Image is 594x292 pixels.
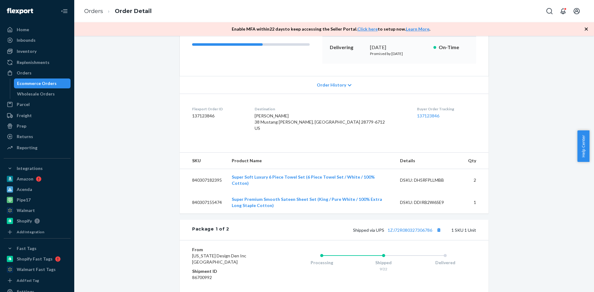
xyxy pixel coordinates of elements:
a: Walmart [4,205,71,215]
td: 2 [463,169,489,192]
dt: Destination [255,106,407,112]
div: Ecommerce Orders [17,80,57,87]
dd: 137123846 [192,113,245,119]
a: Returns [4,132,71,142]
a: Order Detail [115,8,152,15]
div: Parcel [17,101,30,108]
dt: Flexport Order ID [192,106,245,112]
button: Open Search Box [543,5,556,17]
ol: breadcrumbs [79,2,157,20]
div: Package 1 of 2 [192,226,229,234]
a: Add Fast Tag [4,277,71,284]
div: Freight [17,112,32,119]
div: Add Integration [17,229,44,235]
button: Integrations [4,163,71,173]
div: Inbounds [17,37,36,43]
div: DSKU: DDIRB2W6SE9 [400,199,458,205]
a: Ecommerce Orders [14,78,71,88]
div: DSKU: DH5RFPLLMBB [400,177,458,183]
div: Fast Tags [17,245,37,252]
dt: Shipment ID [192,268,266,274]
span: [PERSON_NAME] 38 Mustang [PERSON_NAME], [GEOGRAPHIC_DATA] 28779-6712 US [255,113,385,131]
p: Delivering [330,44,365,51]
div: Delivered [414,260,476,266]
dt: Buyer Order Tracking [417,106,476,112]
p: Promised by [DATE] [370,51,428,56]
th: SKU [180,153,227,169]
td: 840307155474 [180,191,227,214]
button: Close Navigation [58,5,71,17]
td: 1 [463,191,489,214]
th: Qty [463,153,489,169]
a: Replenishments [4,57,71,67]
button: Fast Tags [4,243,71,253]
div: Walmart Fast Tags [17,266,56,273]
div: Amazon [17,176,33,182]
div: [DATE] [370,44,428,51]
dd: 86700992 [192,274,266,281]
a: 137123846 [417,113,439,118]
a: Click here [357,26,378,32]
div: Add Fast Tag [17,278,39,283]
a: Prep [4,121,71,131]
a: Parcel [4,99,71,109]
a: Home [4,25,71,35]
div: Prep [17,123,26,129]
a: Wholesale Orders [14,89,71,99]
a: Super Soft Luxury 6 Piece Towel Set (6 Piece Towel Set / White / 100% Cotton) [232,174,375,186]
a: Inventory [4,46,71,56]
div: Returns [17,133,33,140]
a: Reporting [4,143,71,153]
button: Help Center [577,130,589,162]
a: Walmart Fast Tags [4,264,71,274]
button: Open account menu [570,5,583,17]
div: Inventory [17,48,37,54]
div: Home [17,27,29,33]
div: Walmart [17,207,35,214]
div: Shopify [17,218,32,224]
div: Acenda [17,186,32,193]
a: Freight [4,111,71,121]
div: Replenishments [17,59,49,66]
a: Learn More [406,26,429,32]
div: Shopify Fast Tags [17,256,53,262]
span: Shipped via UPS [353,227,443,233]
a: Inbounds [4,35,71,45]
button: Open notifications [557,5,569,17]
div: Processing [291,260,353,266]
a: Orders [84,8,103,15]
th: Product Name [227,153,395,169]
a: Orders [4,68,71,78]
a: Super Premium Smooth Sateen Sheet Set (King / Pure White / 100% Extra Long Staple Cotton) [232,197,382,208]
div: Shipped [353,260,415,266]
div: Reporting [17,145,37,151]
a: Pipe17 [4,195,71,205]
a: Add Integration [4,228,71,236]
span: [US_STATE] Design Den Inc [GEOGRAPHIC_DATA] [192,253,246,264]
p: On-Time [439,44,469,51]
div: Pipe17 [17,197,31,203]
span: Order History [317,82,346,88]
a: Shopify [4,216,71,226]
img: Flexport logo [7,8,33,14]
td: 840307182395 [180,169,227,192]
div: 9/22 [353,266,415,272]
div: Integrations [17,165,43,171]
a: Shopify Fast Tags [4,254,71,264]
a: Acenda [4,184,71,194]
div: Orders [17,70,32,76]
button: Copy tracking number [435,226,443,234]
div: 1 SKU 1 Unit [229,226,476,234]
a: Amazon [4,174,71,184]
a: 1ZJ72R080327306786 [388,227,432,233]
th: Details [395,153,463,169]
p: Enable MFA within 22 days to keep accessing the Seller Portal. to setup now. . [232,26,430,32]
div: Wholesale Orders [17,91,55,97]
dt: From [192,247,266,253]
